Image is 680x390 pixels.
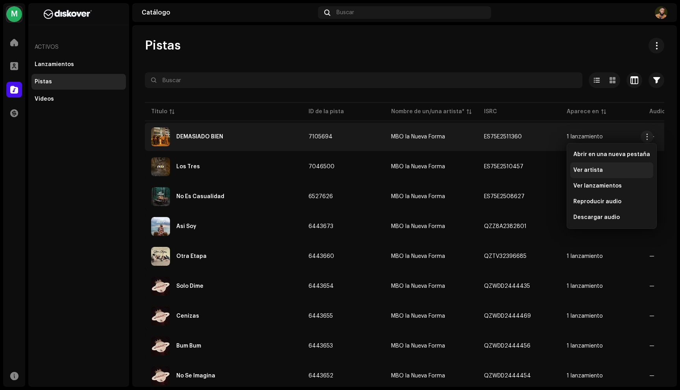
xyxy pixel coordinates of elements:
div: 1 lanzamiento [567,254,603,259]
div: QZWDD2444469 [484,313,531,319]
div: QZWDD2444454 [484,373,531,379]
div: Otra Etapa [176,254,207,259]
input: Buscar [145,72,582,88]
div: 1 lanzamiento [567,313,603,319]
span: MBO la Nueva Forma [391,224,471,229]
span: MBO la Nueva Forma [391,164,471,169]
span: 6443660 [309,254,334,259]
div: QZWDD2444435 [484,283,530,289]
div: 1 lanzamiento [567,343,603,349]
span: 6443652 [309,373,333,379]
div: Nombre de un/una artista* [391,108,464,116]
div: MBO la Nueva Forma [391,164,445,169]
span: 1 lanzamiento [567,373,637,379]
div: 1 lanzamiento [567,134,603,140]
span: Ver lanzamientos [573,183,622,189]
span: 6443653 [309,343,333,349]
div: DEMASIADO BIEN [176,134,223,140]
div: Cenizas [176,313,199,319]
span: MBO la Nueva Forma [391,313,471,319]
img: 95a2bf7b-72cd-4938-af88-00b95668ec92 [151,337,170,355]
div: 1 lanzamiento [567,283,603,289]
img: 07798318-f6f8-4c73-acf3-7ba6647e206b [151,187,170,206]
span: Reproducir audio [573,199,621,205]
div: Videos [35,96,54,102]
span: Pistas [145,38,181,53]
div: MBO la Nueva Forma [391,373,445,379]
div: Solo Dime [176,283,203,289]
img: 96cdc585-7310-4c34-af6c-9340d0f2b243 [655,6,667,19]
span: 1 lanzamiento [567,283,637,289]
div: Catálogo [142,9,315,16]
span: 1 lanzamiento [567,313,637,319]
div: QZTV32396685 [484,254,527,259]
div: MBO la Nueva Forma [391,224,445,229]
span: 6443654 [309,283,334,289]
span: Buscar [336,9,354,16]
img: f41b811c-7a0d-485f-9d5a-d0b680473146 [151,157,170,176]
div: MBO la Nueva Forma [391,343,445,349]
img: 60967b40-6425-4b2e-b84b-651558dd0036 [151,127,170,146]
span: Abrir en una nueva pestaña [573,151,650,158]
div: ES75E2508627 [484,194,525,199]
span: 6443673 [309,224,333,229]
div: Título [151,108,167,116]
span: MBO la Nueva Forma [391,194,471,199]
re-m-nav-item: Lanzamientos [31,57,126,72]
div: MBO la Nueva Forma [391,313,445,319]
img: 95a2bf7b-72cd-4938-af88-00b95668ec92 [151,307,170,326]
img: 2f1dcc32-939a-44bb-98ad-22f78c3798be [151,217,170,236]
span: Ver artista [573,167,603,173]
div: MBO la Nueva Forma [391,283,445,289]
img: 95a2bf7b-72cd-4938-af88-00b95668ec92 [151,277,170,296]
span: 1 lanzamiento [567,343,637,349]
span: Descargar audio [573,214,620,221]
div: Lanzamientos [35,61,74,68]
span: 6443655 [309,313,333,319]
div: Bum Bum [176,343,201,349]
span: 7105694 [309,134,333,140]
div: Pistas [35,79,52,85]
div: Los Tres [176,164,200,169]
div: ES75E2510457 [484,164,523,169]
span: MBO la Nueva Forma [391,343,471,349]
span: 1 lanzamiento [567,134,637,140]
div: ES75E2511360 [484,134,522,140]
div: QZWDD2444456 [484,343,530,349]
span: 1 lanzamiento [567,254,637,259]
div: Asi Soy [176,224,196,229]
re-a-nav-header: Activos [31,38,126,57]
re-m-nav-item: Videos [31,91,126,107]
span: MBO la Nueva Forma [391,254,471,259]
span: MBO la Nueva Forma [391,373,471,379]
span: MBO la Nueva Forma [391,283,471,289]
div: MBO la Nueva Forma [391,134,445,140]
img: 95a2bf7b-72cd-4938-af88-00b95668ec92 [151,366,170,385]
span: 6527626 [309,194,333,199]
div: No Se Imagina [176,373,215,379]
div: QZZ8A2382801 [484,224,527,229]
img: e2fd0c39-cfea-4609-99e3-d7ea5d4f3fa1 [151,247,170,266]
re-m-nav-item: Pistas [31,74,126,90]
div: 1 lanzamiento [567,373,603,379]
div: M [6,6,22,22]
div: MBO la Nueva Forma [391,194,445,199]
span: 7046500 [309,164,334,169]
div: Aparece en [567,108,599,116]
span: MBO la Nueva Forma [391,134,471,140]
div: MBO la Nueva Forma [391,254,445,259]
div: No Es Casualidad [176,194,224,199]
